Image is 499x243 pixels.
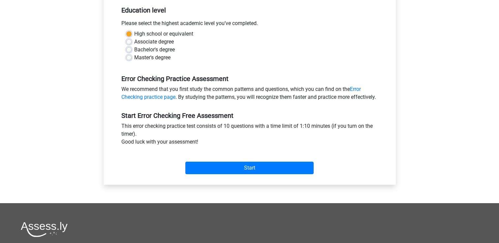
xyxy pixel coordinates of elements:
div: Please select the highest academic level you’ve completed. [116,19,383,30]
h5: Start Error Checking Free Assessment [121,112,378,120]
h5: Education level [121,4,378,17]
h5: Error Checking Practice Assessment [121,75,378,83]
input: Start [185,162,314,174]
label: Bachelor's degree [134,46,175,54]
div: We recommend that you first study the common patterns and questions, which you can find on the . ... [116,85,383,104]
label: Associate degree [134,38,174,46]
div: This error checking practice test consists of 10 questions with a time limit of 1:10 minutes (if ... [116,122,383,148]
label: High school or equivalent [134,30,193,38]
label: Master's degree [134,54,171,62]
a: Error Checking practice page [121,86,361,100]
img: Assessly logo [21,222,68,237]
